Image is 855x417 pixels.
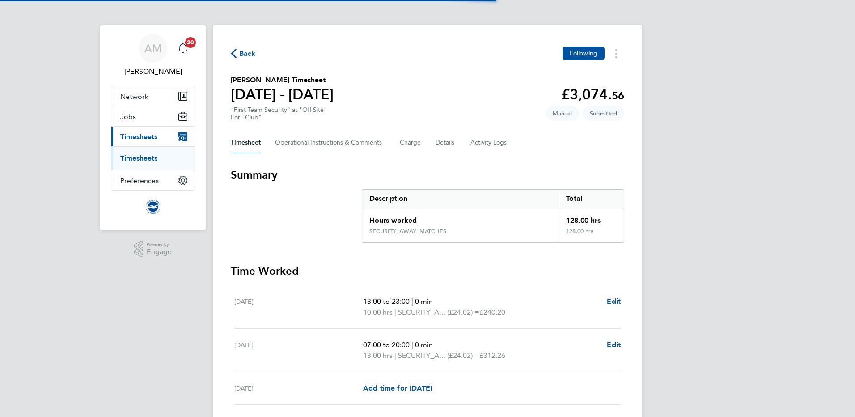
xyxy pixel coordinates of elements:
[231,75,334,85] h2: [PERSON_NAME] Timesheet
[239,48,256,59] span: Back
[398,307,447,318] span: SECURITY_AWAY_MATCHES
[559,190,624,208] div: Total
[120,176,159,185] span: Preferences
[362,189,624,243] div: Summary
[583,106,624,121] span: This timesheet is Submitted.
[607,297,621,306] span: Edit
[111,34,195,77] a: AM[PERSON_NAME]
[120,112,136,121] span: Jobs
[363,383,432,394] a: Add time for [DATE]
[398,350,447,361] span: SECURITY_AWAY_MATCHES
[436,132,456,153] button: Details
[231,106,327,121] div: "First Team Security" at "Off Site"
[415,297,433,306] span: 0 min
[479,351,505,360] span: £312.26
[479,308,505,316] span: £240.20
[363,308,393,316] span: 10.00 hrs
[231,114,327,121] div: For "Club"
[607,340,621,350] a: Edit
[234,296,363,318] div: [DATE]
[120,132,157,141] span: Timesheets
[563,47,605,60] button: Following
[120,154,157,162] a: Timesheets
[231,132,261,153] button: Timesheet
[100,25,206,230] nav: Main navigation
[608,47,624,60] button: Timesheets Menu
[415,340,433,349] span: 0 min
[394,308,396,316] span: |
[400,132,421,153] button: Charge
[234,383,363,394] div: [DATE]
[447,308,479,316] span: (£24.02) =
[146,200,160,214] img: brightonandhovealbion-logo-retina.png
[147,248,172,256] span: Engage
[363,351,393,360] span: 13.00 hrs
[561,86,624,103] app-decimal: £3,074.
[546,106,579,121] span: This timesheet was manually created.
[607,340,621,349] span: Edit
[144,43,162,54] span: AM
[470,132,508,153] button: Activity Logs
[231,48,256,59] button: Back
[134,241,172,258] a: Powered byEngage
[362,190,559,208] div: Description
[185,37,196,48] span: 20
[559,228,624,242] div: 128.00 hrs
[147,241,172,248] span: Powered by
[411,340,413,349] span: |
[394,351,396,360] span: |
[231,264,624,278] h3: Time Worked
[111,66,195,77] span: Adrian Morris
[111,86,195,106] button: Network
[570,49,597,57] span: Following
[411,297,413,306] span: |
[234,340,363,361] div: [DATE]
[612,89,624,102] span: 56
[559,208,624,228] div: 128.00 hrs
[120,92,148,101] span: Network
[231,168,624,182] h3: Summary
[363,297,410,306] span: 13:00 to 23:00
[363,340,410,349] span: 07:00 to 20:00
[111,146,195,170] div: Timesheets
[174,34,192,63] a: 20
[111,127,195,146] button: Timesheets
[607,296,621,307] a: Edit
[363,384,432,392] span: Add time for [DATE]
[369,228,446,235] div: SECURITY_AWAY_MATCHES
[231,85,334,103] h1: [DATE] - [DATE]
[111,106,195,126] button: Jobs
[362,208,559,228] div: Hours worked
[447,351,479,360] span: (£24.02) =
[111,200,195,214] a: Go to home page
[275,132,385,153] button: Operational Instructions & Comments
[111,170,195,190] button: Preferences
